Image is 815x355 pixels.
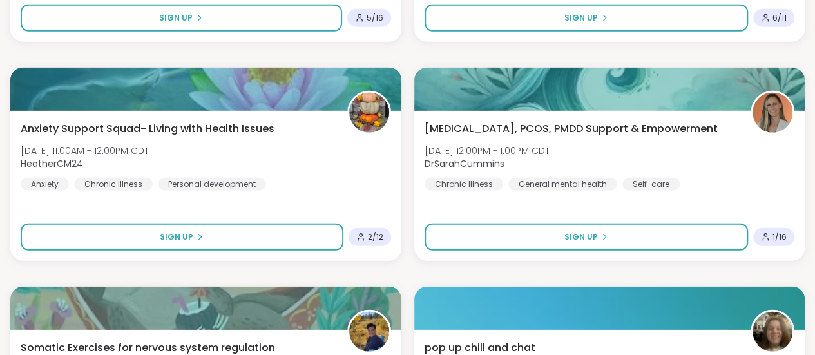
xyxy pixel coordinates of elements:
[564,12,598,24] span: Sign Up
[21,178,69,191] div: Anxiety
[753,312,792,352] img: AliciaMarie
[425,121,718,137] span: [MEDICAL_DATA], PCOS, PMDD Support & Empowerment
[21,157,83,170] b: HeatherCM24
[368,232,383,242] span: 2 / 12
[425,5,749,32] button: Sign Up
[508,178,617,191] div: General mental health
[772,13,787,23] span: 6 / 11
[159,12,193,24] span: Sign Up
[349,312,389,352] img: CharityRoss
[21,121,274,137] span: Anxiety Support Squad- Living with Health Issues
[74,178,153,191] div: Chronic Illness
[772,232,787,242] span: 1 / 16
[160,231,193,243] span: Sign Up
[21,144,149,157] span: [DATE] 11:00AM - 12:00PM CDT
[367,13,383,23] span: 5 / 16
[564,231,598,243] span: Sign Up
[21,224,343,251] button: Sign Up
[425,224,749,251] button: Sign Up
[753,93,792,133] img: DrSarahCummins
[21,5,342,32] button: Sign Up
[158,178,266,191] div: Personal development
[349,93,389,133] img: HeatherCM24
[425,178,503,191] div: Chronic Illness
[425,157,504,170] b: DrSarahCummins
[622,178,680,191] div: Self-care
[425,144,550,157] span: [DATE] 12:00PM - 1:00PM CDT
